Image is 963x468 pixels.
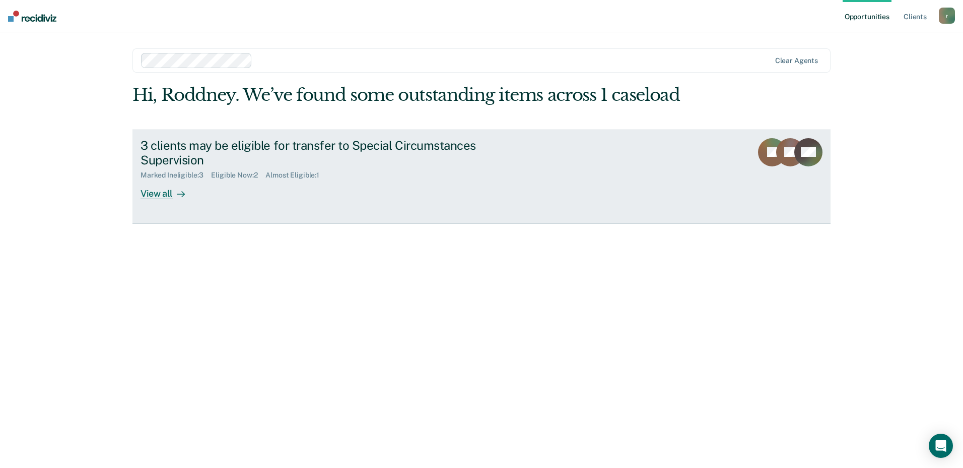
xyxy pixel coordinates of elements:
[8,11,56,22] img: Recidiviz
[775,56,818,65] div: Clear agents
[211,171,265,180] div: Eligible Now : 2
[141,180,197,199] div: View all
[939,8,955,24] button: r
[265,171,327,180] div: Almost Eligible : 1
[132,85,691,105] div: Hi, Roddney. We’ve found some outstanding items across 1 caseload
[132,130,831,224] a: 3 clients may be eligible for transfer to Special Circumstances SupervisionMarked Ineligible:3Eli...
[929,434,953,458] div: Open Intercom Messenger
[141,138,494,167] div: 3 clients may be eligible for transfer to Special Circumstances Supervision
[141,171,211,180] div: Marked Ineligible : 3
